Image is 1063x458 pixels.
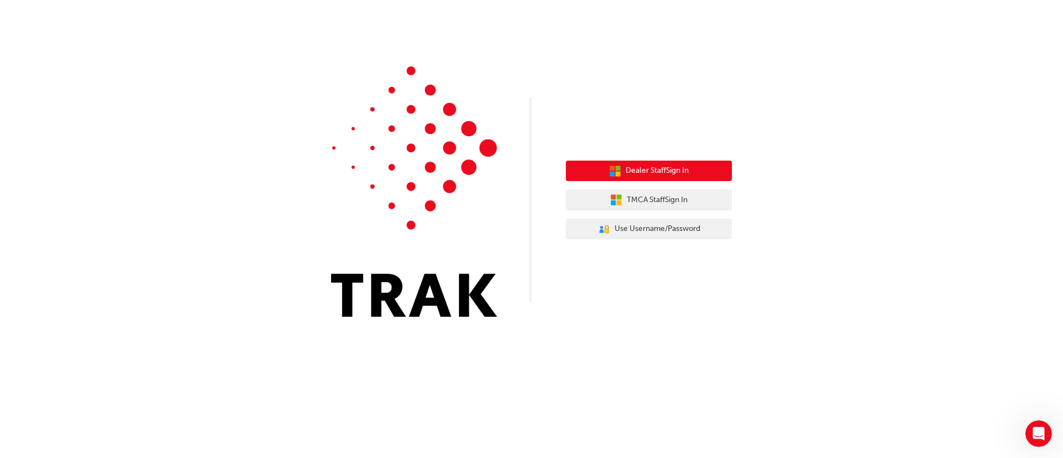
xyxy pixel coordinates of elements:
[566,161,732,182] button: Dealer StaffSign In
[615,223,700,235] span: Use Username/Password
[627,194,688,207] span: TMCA Staff Sign In
[626,164,689,177] span: Dealer Staff Sign In
[566,219,732,240] button: Use Username/Password
[566,189,732,210] button: TMCA StaffSign In
[331,66,497,317] img: Trak
[1025,420,1052,447] iframe: Intercom live chat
